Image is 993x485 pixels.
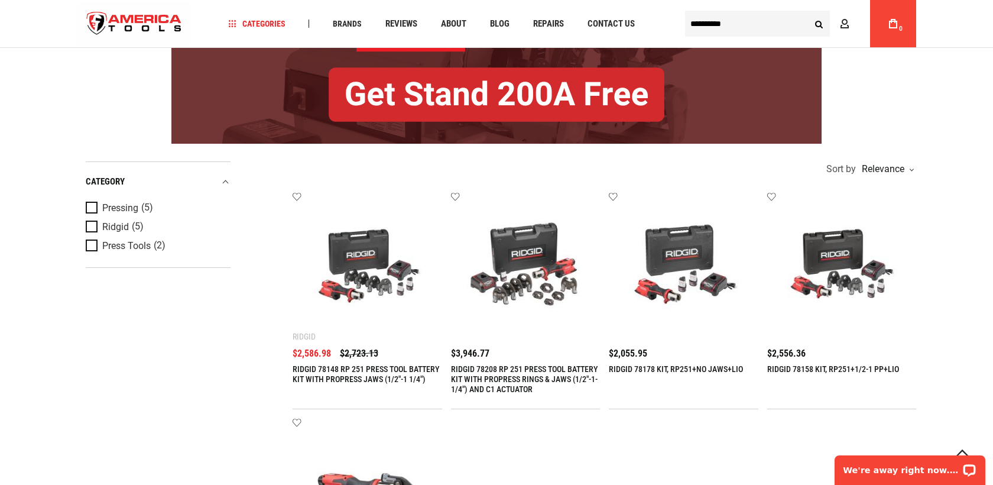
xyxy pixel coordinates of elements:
[304,203,430,329] img: RIDGID 78148 RP 251 PRESS TOOL BATTERY KIT WITH PROPRESS JAWS (1/2
[582,16,640,32] a: Contact Us
[767,349,806,358] span: $2,556.36
[441,20,466,28] span: About
[609,349,647,358] span: $2,055.95
[340,349,378,358] span: $2,723.13
[86,174,231,190] div: category
[767,364,899,374] a: RIDGID 78158 KIT, RP251+1/2-1 PP+LIO
[293,349,331,358] span: $2,586.98
[826,164,856,174] span: Sort by
[86,202,228,215] a: Pressing (5)
[86,221,228,234] a: Ridgid (5)
[293,364,439,384] a: RIDGID 78148 RP 251 PRESS TOOL BATTERY KIT WITH PROPRESS JAWS (1/2"-1 1/4")
[77,2,192,46] a: store logo
[528,16,569,32] a: Repairs
[827,448,993,485] iframe: LiveChat chat widget
[451,364,598,394] a: RIDGID 78208 RP 251 PRESS TOOL BATTERY KIT WITH PROPRESS RINGS & JAWS (1/2"-1-1/4") AND C1 ACTUATOR
[490,20,510,28] span: Blog
[621,203,747,329] img: RIDGID 78178 KIT, RP251+NO JAWS+LIO
[141,203,153,213] span: (5)
[333,20,362,28] span: Brands
[223,16,291,32] a: Categories
[86,161,231,268] div: Product Filters
[102,203,138,214] span: Pressing
[436,16,472,32] a: About
[485,16,515,32] a: Blog
[807,12,830,35] button: Search
[899,25,903,32] span: 0
[609,364,743,374] a: RIDGID 78178 KIT, RP251+NO JAWS+LIO
[779,203,905,329] img: RIDGID 78158 KIT, RP251+1/2-1 PP+LIO
[132,222,144,232] span: (5)
[588,20,635,28] span: Contact Us
[380,16,423,32] a: Reviews
[102,241,151,251] span: Press Tools
[327,16,367,32] a: Brands
[293,332,316,341] div: Ridgid
[463,203,589,329] img: RIDGID 78208 RP 251 PRESS TOOL BATTERY KIT WITH PROPRESS RINGS & JAWS (1/2
[229,20,285,28] span: Categories
[451,349,489,358] span: $3,946.77
[77,2,192,46] img: America Tools
[385,20,417,28] span: Reviews
[102,222,129,232] span: Ridgid
[86,240,228,253] a: Press Tools (2)
[859,164,913,174] div: Relevance
[533,20,564,28] span: Repairs
[154,241,165,251] span: (2)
